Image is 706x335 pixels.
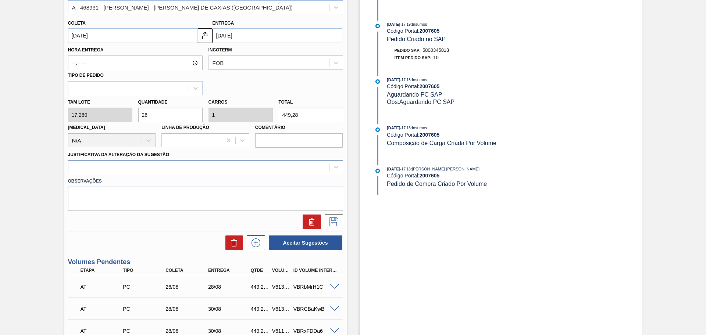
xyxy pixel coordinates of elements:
span: Obs: Aguardando PC SAP [387,99,454,105]
div: FOB [213,60,224,66]
input: dd/mm/yyyy [213,28,342,43]
img: locked [201,31,210,40]
img: atual [375,169,380,173]
span: [DATE] [387,126,400,130]
strong: 2007605 [420,83,440,89]
label: Hora Entrega [68,45,203,55]
strong: 2007605 [420,173,440,179]
label: Entrega [213,21,234,26]
span: [DATE] [387,22,400,26]
input: dd/mm/yyyy [68,28,198,43]
span: 10 [433,55,438,60]
label: Tipo de pedido [68,73,104,78]
span: - 17:18 [400,78,411,82]
div: VBRbMrH1C [292,284,339,290]
span: Pedido SAP: [395,48,421,53]
div: 28/08/2025 [206,284,254,290]
div: 26/08/2025 [164,284,211,290]
div: Pedido de Compra [121,306,169,312]
span: : Insumos [411,126,427,130]
img: atual [375,127,380,132]
label: Linha de Produção [161,125,209,130]
div: 449,280 [249,328,271,334]
strong: 2007605 [420,28,440,34]
span: Item pedido SAP: [395,55,432,60]
span: - 17:19 [400,22,411,26]
button: Aceitar Sugestões [269,235,342,250]
div: 28/08/2025 [164,328,211,334]
span: Pedido Criado no SAP [387,36,446,42]
div: Tipo [121,268,169,273]
div: Aguardando Informações de Transporte [79,279,126,295]
div: Código Portal: [387,83,561,89]
p: AT [81,284,125,290]
span: - 17:18 [400,167,411,171]
p: AT [81,328,125,334]
span: 5800345813 [422,47,449,53]
div: V613021 [270,306,292,312]
label: [MEDICAL_DATA] [68,125,105,130]
div: Nova sugestão [243,235,265,250]
span: - 17:18 [400,126,411,130]
span: : Insumos [411,78,427,82]
div: Pedido de Compra [121,328,169,334]
label: Quantidade [138,100,168,105]
div: Volume Portal [270,268,292,273]
span: Pedido de Compra Criado Por Volume [387,181,487,187]
div: 30/08/2025 [206,328,254,334]
div: VBRxFDDa6 [292,328,339,334]
div: Coleta [164,268,211,273]
h3: Volumes Pendentes [68,258,343,266]
label: Total [279,100,293,105]
div: Id Volume Interno [292,268,339,273]
div: Excluir Sugestões [222,235,243,250]
label: Tam lote [68,97,132,108]
strong: 2007605 [420,132,440,138]
label: Carros [208,100,228,105]
span: : [PERSON_NAME] [PERSON_NAME] [411,167,479,171]
div: Aceitar Sugestões [265,235,343,251]
span: Aguardando PC SAP [387,91,442,98]
div: Etapa [79,268,126,273]
div: VBRCBaKwB [292,306,339,312]
img: atual [375,24,380,28]
div: Código Portal: [387,132,561,138]
div: Código Portal: [387,28,561,34]
p: AT [81,306,125,312]
div: Pedido de Compra [121,284,169,290]
label: Observações [68,176,343,187]
div: Código Portal: [387,173,561,179]
div: V611833 [270,328,292,334]
div: Entrega [206,268,254,273]
label: Incoterm [208,47,232,53]
button: locked [198,28,213,43]
span: [DATE] [387,78,400,82]
div: V613022 [270,284,292,290]
div: 449,280 [249,284,271,290]
span: Composição de Carga Criada Por Volume [387,140,496,146]
div: Salvar Sugestão [321,215,343,229]
div: Qtde [249,268,271,273]
div: Aguardando Informações de Transporte [79,301,126,317]
label: Justificativa da Alteração da Sugestão [68,152,170,157]
div: 449,280 [249,306,271,312]
span: : Insumos [411,22,427,26]
label: Coleta [68,21,86,26]
label: Comentário [255,122,343,133]
span: [DATE] [387,167,400,171]
div: 30/08/2025 [206,306,254,312]
div: A - 468931 - [PERSON_NAME] - [PERSON_NAME] DE CAXIAS ([GEOGRAPHIC_DATA]) [72,4,293,10]
div: 28/08/2025 [164,306,211,312]
img: atual [375,79,380,84]
div: Excluir Sugestão [299,215,321,229]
